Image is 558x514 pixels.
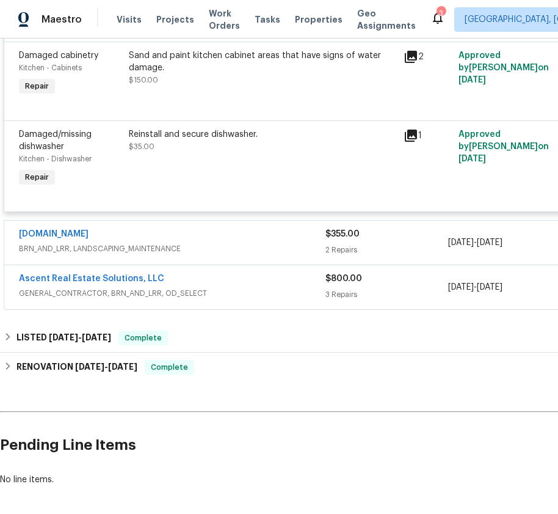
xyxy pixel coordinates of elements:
[458,51,549,84] span: Approved by [PERSON_NAME] on
[16,331,111,345] h6: LISTED
[209,7,240,32] span: Work Orders
[129,143,154,150] span: $35.00
[146,361,193,373] span: Complete
[42,13,82,26] span: Maestro
[19,230,89,238] a: [DOMAIN_NAME]
[325,274,362,283] span: $800.00
[19,130,92,151] span: Damaged/missing dishwasher
[49,333,111,342] span: -
[20,80,54,92] span: Repair
[75,362,104,371] span: [DATE]
[120,332,167,344] span: Complete
[448,238,474,247] span: [DATE]
[49,333,78,342] span: [DATE]
[16,360,137,375] h6: RENOVATION
[437,7,445,20] div: 3
[19,243,325,255] span: BRN_AND_LRR, LANDSCAPING_MAINTENANCE
[477,283,502,292] span: [DATE]
[75,362,137,371] span: -
[448,281,502,293] span: -
[19,51,98,60] span: Damaged cabinetry
[129,76,158,84] span: $150.00
[448,237,502,249] span: -
[325,230,360,238] span: $355.00
[19,64,82,72] span: Kitchen - Cabinets
[404,50,451,64] div: 2
[19,155,92,163] span: Kitchen - Dishwasher
[458,76,486,84] span: [DATE]
[458,130,549,163] span: Approved by [PERSON_NAME] on
[255,15,280,24] span: Tasks
[129,128,396,141] div: Reinstall and secure dishwasher.
[477,238,502,247] span: [DATE]
[129,50,396,74] div: Sand and paint kitchen cabinet areas that have signs of water damage.
[357,7,416,32] span: Geo Assignments
[295,13,342,26] span: Properties
[448,283,474,292] span: [DATE]
[20,171,54,183] span: Repair
[156,13,194,26] span: Projects
[117,13,142,26] span: Visits
[19,274,164,283] a: Ascent Real Estate Solutions, LLC
[19,287,325,299] span: GENERAL_CONTRACTOR, BRN_AND_LRR, OD_SELECT
[108,362,137,371] span: [DATE]
[458,155,486,163] span: [DATE]
[325,288,448,301] div: 3 Repairs
[82,333,111,342] span: [DATE]
[325,244,448,256] div: 2 Repairs
[404,128,451,143] div: 1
